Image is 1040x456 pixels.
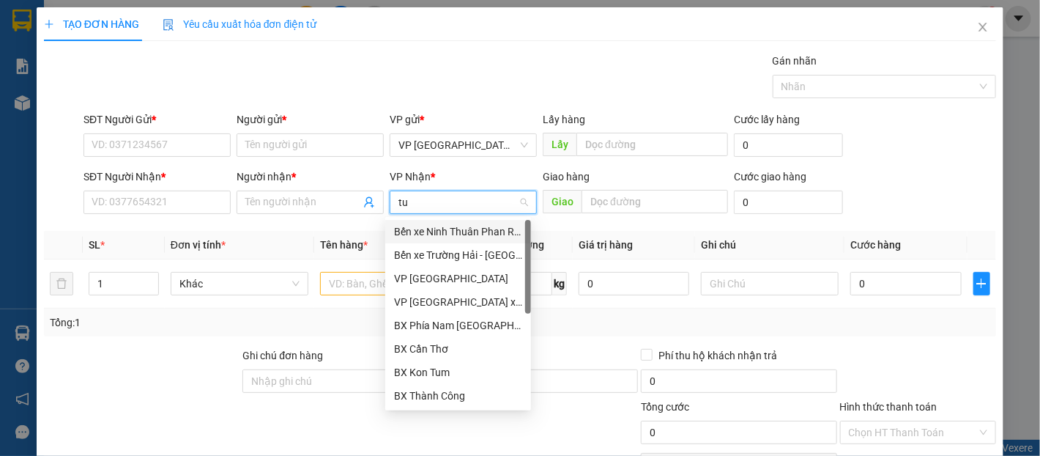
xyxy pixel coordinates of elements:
li: VP VP [GEOGRAPHIC_DATA] xe Limousine [7,79,101,128]
input: VD: Bàn, Ghế [320,272,458,295]
span: Lấy [543,133,576,156]
div: Tổng: 1 [50,315,403,331]
input: Ghi chú đơn hàng [242,369,439,393]
div: BX Cần Thơ [394,341,522,357]
label: Cước giao hàng [734,171,806,183]
li: VP VP [GEOGRAPHIC_DATA] [101,79,195,128]
input: Cước lấy hàng [734,133,843,157]
div: BX Cần Thơ [385,337,531,361]
label: Hình thức thanh toán [840,401,937,413]
span: plus [974,278,990,290]
span: Khác [179,273,300,295]
div: VP Nha Trang xe Limousine [385,290,531,314]
div: BX Phía Nam Nha Trang [385,314,531,337]
button: delete [50,272,73,295]
div: Bến xe Trường Hải - [GEOGRAPHIC_DATA] [394,247,522,263]
label: Cước lấy hàng [734,114,800,125]
span: Tổng cước [641,401,689,413]
div: BX Kon Tum [394,364,522,380]
div: VP [GEOGRAPHIC_DATA] [394,271,522,287]
span: SL [89,239,100,251]
div: Bến xe Ninh Thuân Phan Rang [385,220,531,243]
span: Giá trị hàng [579,239,633,251]
img: icon [163,19,174,31]
span: Giao [543,190,582,213]
div: SĐT Người Nhận [83,169,231,185]
div: VP Đà Lạt [385,267,531,290]
span: Yêu cầu xuất hóa đơn điện tử [163,18,317,30]
div: BX Phía Nam [GEOGRAPHIC_DATA] [394,317,522,334]
label: Ghi chú đơn hàng [242,350,323,361]
span: Lấy hàng [543,114,585,125]
input: Dọc đường [582,190,728,213]
div: SĐT Người Gửi [83,111,231,128]
span: VP Nhận [390,171,431,183]
input: Dọc đường [576,133,728,156]
div: VP gửi [390,111,537,128]
div: Bến xe Ninh Thuân Phan Rang [394,224,522,240]
span: VP Nha Trang xe Limousine [398,134,528,156]
div: Người gửi [237,111,384,128]
div: Bến xe Trường Hải - Đồng Xoài [385,243,531,267]
span: user-add [363,196,375,208]
span: close [977,21,989,33]
span: Cước hàng [850,239,901,251]
li: Cúc Tùng Limousine [7,7,212,62]
div: VP [GEOGRAPHIC_DATA] xe Limousine [394,294,522,310]
button: plus [973,272,991,295]
span: Đơn vị tính [171,239,226,251]
span: Tên hàng [320,239,368,251]
input: 0 [579,272,689,295]
input: Cước giao hàng [734,191,843,214]
span: plus [44,19,54,29]
button: Close [962,7,1003,48]
div: Người nhận [237,169,384,185]
input: Ghi Chú [701,272,839,295]
span: TẠO ĐƠN HÀNG [44,18,139,30]
span: Giao hàng [543,171,590,183]
label: Gán nhãn [773,55,817,67]
div: BX Thành Công [394,388,522,404]
th: Ghi chú [695,231,844,260]
span: Phí thu hộ khách nhận trả [653,347,783,364]
span: kg [552,272,567,295]
div: BX Thành Công [385,384,531,408]
div: BX Kon Tum [385,361,531,384]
